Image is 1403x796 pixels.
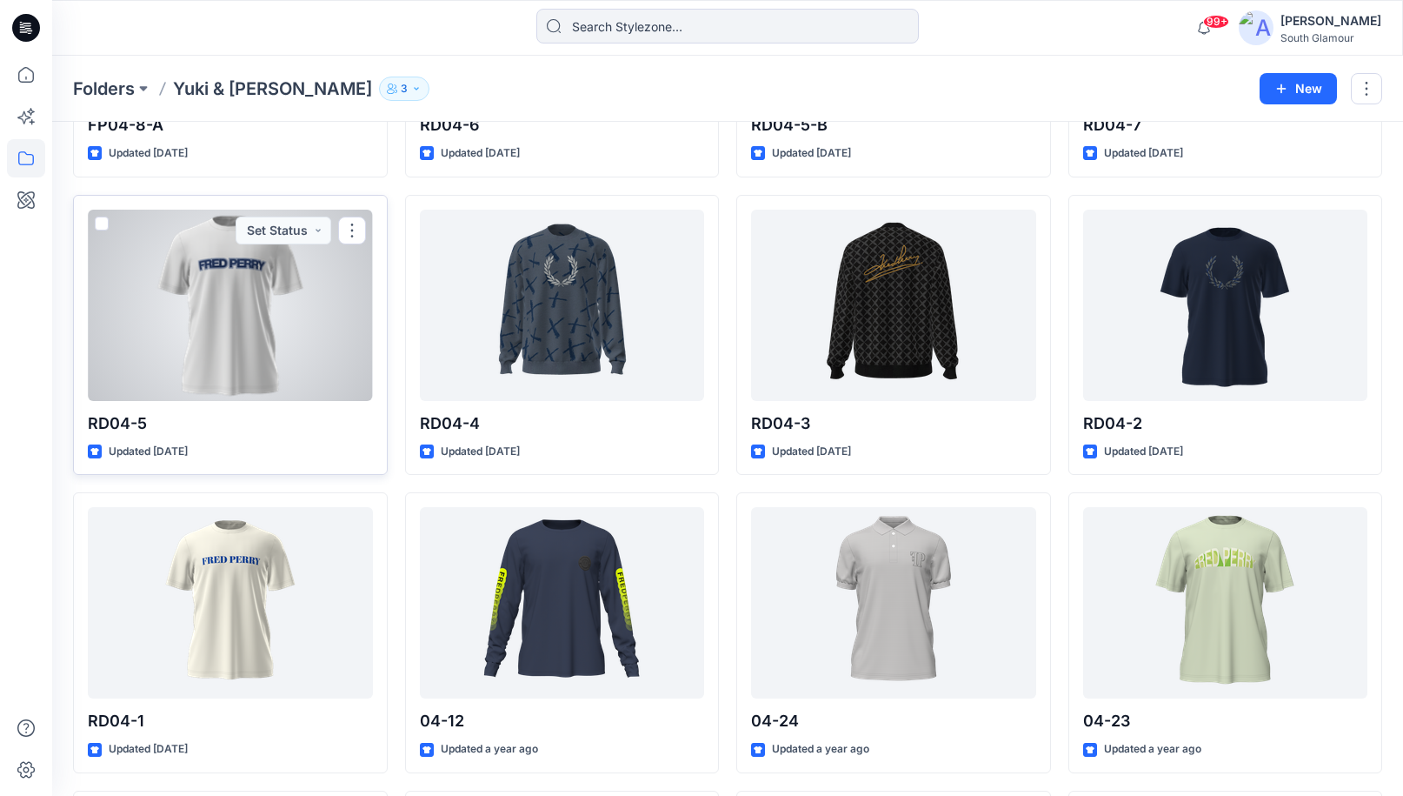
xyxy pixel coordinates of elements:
p: RD04-4 [420,411,705,436]
p: Updated [DATE] [441,144,520,163]
p: Updated [DATE] [1104,443,1183,461]
p: RD04-1 [88,709,373,733]
p: 3 [401,79,408,98]
p: Updated a year ago [1104,740,1201,759]
a: RD04-4 [420,210,705,401]
p: Updated [DATE] [1104,144,1183,163]
p: Yuki & [PERSON_NAME] [173,77,372,101]
img: avatar [1239,10,1273,45]
a: RD04-5 [88,210,373,401]
p: Updated [DATE] [109,443,188,461]
p: RD04-5 [88,411,373,436]
a: 04-24 [751,507,1036,699]
p: Updated [DATE] [772,443,851,461]
a: Folders [73,77,135,101]
button: New [1260,73,1337,104]
a: RD04-3 [751,210,1036,401]
p: Updated [DATE] [772,144,851,163]
p: RD04-3 [751,411,1036,436]
a: RD04-2 [1083,210,1368,401]
div: [PERSON_NAME] [1280,10,1381,31]
p: 04-12 [420,709,705,733]
input: Search Stylezone… [536,9,919,43]
button: 3 [379,77,429,101]
p: RD04-6 [420,113,705,137]
p: Updated [DATE] [109,144,188,163]
a: RD04-1 [88,507,373,699]
span: 99+ [1203,15,1229,29]
p: FP04-8-A [88,113,373,137]
a: 04-23 [1083,507,1368,699]
p: RD04-2 [1083,411,1368,436]
p: RD04-5-B [751,113,1036,137]
p: Updated a year ago [772,740,869,759]
p: Updated [DATE] [441,443,520,461]
p: 04-23 [1083,709,1368,733]
div: South Glamour [1280,31,1381,44]
p: Updated a year ago [441,740,538,759]
p: Updated [DATE] [109,740,188,759]
a: 04-12 [420,507,705,699]
p: 04-24 [751,709,1036,733]
p: RD04-7 [1083,113,1368,137]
